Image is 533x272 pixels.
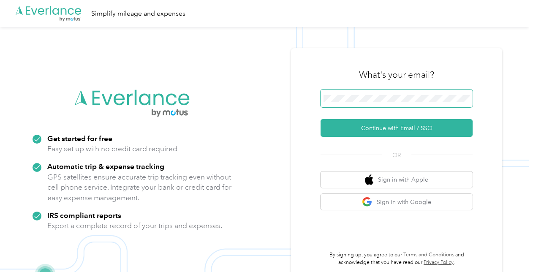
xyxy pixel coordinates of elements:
[47,162,164,171] strong: Automatic trip & expense tracking
[362,197,373,207] img: google logo
[382,151,411,160] span: OR
[321,251,473,266] p: By signing up, you agree to our and acknowledge that you have read our .
[321,171,473,188] button: apple logoSign in with Apple
[91,8,185,19] div: Simplify mileage and expenses
[403,252,454,258] a: Terms and Conditions
[47,211,121,220] strong: IRS compliant reports
[47,220,222,231] p: Export a complete record of your trips and expenses.
[424,259,454,266] a: Privacy Policy
[321,119,473,137] button: Continue with Email / SSO
[47,172,232,203] p: GPS satellites ensure accurate trip tracking even without cell phone service. Integrate your bank...
[321,194,473,210] button: google logoSign in with Google
[359,69,434,81] h3: What's your email?
[365,174,373,185] img: apple logo
[47,144,177,154] p: Easy set up with no credit card required
[47,134,112,143] strong: Get started for free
